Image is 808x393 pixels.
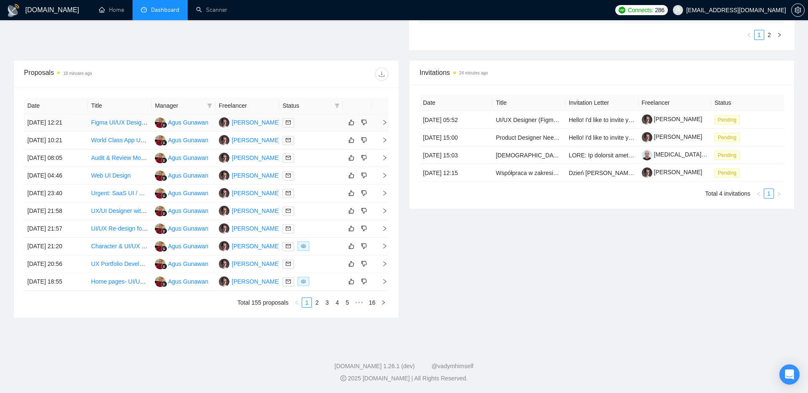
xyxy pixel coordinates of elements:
[346,259,356,269] button: like
[715,168,740,178] span: Pending
[155,241,165,252] img: AG
[286,173,291,178] span: mail
[375,173,388,178] span: right
[161,210,167,216] img: gigradar-bm.png
[88,273,152,291] td: Home pages- UI/UX/Webflow
[155,207,208,214] a: AGAgus Gunawan
[155,189,208,196] a: AGAgus Gunawan
[715,116,743,123] a: Pending
[375,67,388,81] button: download
[24,255,88,273] td: [DATE] 20:56
[420,164,492,182] td: [DATE] 12:15
[332,297,342,308] li: 4
[286,261,291,266] span: mail
[219,276,229,287] img: BP
[366,298,378,307] a: 16
[492,164,565,182] td: Współpraca w zakresie grafik
[361,154,367,161] span: dislike
[312,298,322,307] a: 2
[359,206,369,216] button: dislike
[155,225,208,231] a: AGAgus Gunawan
[24,132,88,149] td: [DATE] 10:21
[168,206,208,215] div: Agus Gunawan
[88,185,152,202] td: Urgent: SaaS UI / UX Design Improvements
[715,133,740,142] span: Pending
[359,188,369,198] button: dislike
[196,6,227,13] a: searchScanner
[335,363,415,369] a: [DOMAIN_NAME] 1.26.1 (dev)
[151,98,215,114] th: Manager
[359,135,369,145] button: dislike
[642,151,750,158] a: [MEDICAL_DATA][PERSON_NAME]
[705,189,750,199] li: Total 4 invitations
[496,170,572,176] a: Współpraca w zakresie grafik
[375,71,388,77] span: download
[24,149,88,167] td: [DATE] 08:05
[88,255,152,273] td: UX Portfolio Development Assistance
[168,277,208,286] div: Agus Gunawan
[161,246,167,252] img: gigradar-bm.png
[459,71,488,75] time: 24 minutes ago
[747,32,752,37] span: left
[219,207,280,214] a: BP[PERSON_NAME]
[361,119,367,126] span: dislike
[346,206,356,216] button: like
[91,225,208,232] a: UI/UX Re-design for AI Companion Web App
[91,154,268,161] a: Audit & Review Mobile App UI/UX - for Accessibility & Enhancement
[642,167,652,178] img: c1C7RLOuIqWGUqC5q0T5g_uXYEr0nxaCA-yUGdWtBsKA4uU0FIzoRkz0CeEuyj6lff
[375,190,388,196] span: right
[286,155,291,160] span: mail
[168,259,208,268] div: Agus Gunawan
[286,191,291,196] span: mail
[375,243,388,249] span: right
[168,153,208,162] div: Agus Gunawan
[161,228,167,234] img: gigradar-bm.png
[359,241,369,251] button: dislike
[420,111,492,129] td: [DATE] 05:52
[348,190,354,196] span: like
[764,189,774,199] li: 1
[744,30,754,40] li: Previous Page
[348,225,354,232] span: like
[346,188,356,198] button: like
[219,259,229,269] img: BP
[99,6,124,13] a: homeHome
[764,30,774,40] li: 2
[219,119,280,125] a: BP[PERSON_NAME]
[207,103,212,108] span: filter
[335,103,340,108] span: filter
[219,154,280,161] a: BP[PERSON_NAME]
[715,151,740,160] span: Pending
[774,30,784,40] li: Next Page
[24,202,88,220] td: [DATE] 21:58
[232,224,280,233] div: [PERSON_NAME]
[675,7,681,13] span: user
[346,170,356,181] button: like
[774,30,784,40] button: right
[282,101,331,110] span: Status
[375,137,388,143] span: right
[286,120,291,125] span: mail
[219,241,229,252] img: BP
[711,95,784,111] th: Status
[155,242,208,249] a: AGAgus Gunawan
[332,298,342,307] a: 4
[161,193,167,199] img: gigradar-bm.png
[232,259,280,268] div: [PERSON_NAME]
[359,117,369,127] button: dislike
[155,172,208,178] a: AGAgus Gunawan
[155,188,165,199] img: AG
[381,300,386,305] span: right
[346,241,356,251] button: like
[765,30,774,40] a: 2
[155,206,165,216] img: AG
[359,223,369,234] button: dislike
[155,136,208,143] a: AGAgus Gunawan
[375,226,388,231] span: right
[431,363,473,369] a: @vadymhimself
[348,278,354,285] span: like
[24,220,88,238] td: [DATE] 21:57
[496,134,628,141] a: Product Designer Needed for New iOS Mobile App
[791,7,805,13] a: setting
[88,114,152,132] td: Figma UI/UX Designer for SaaS Proof of Concept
